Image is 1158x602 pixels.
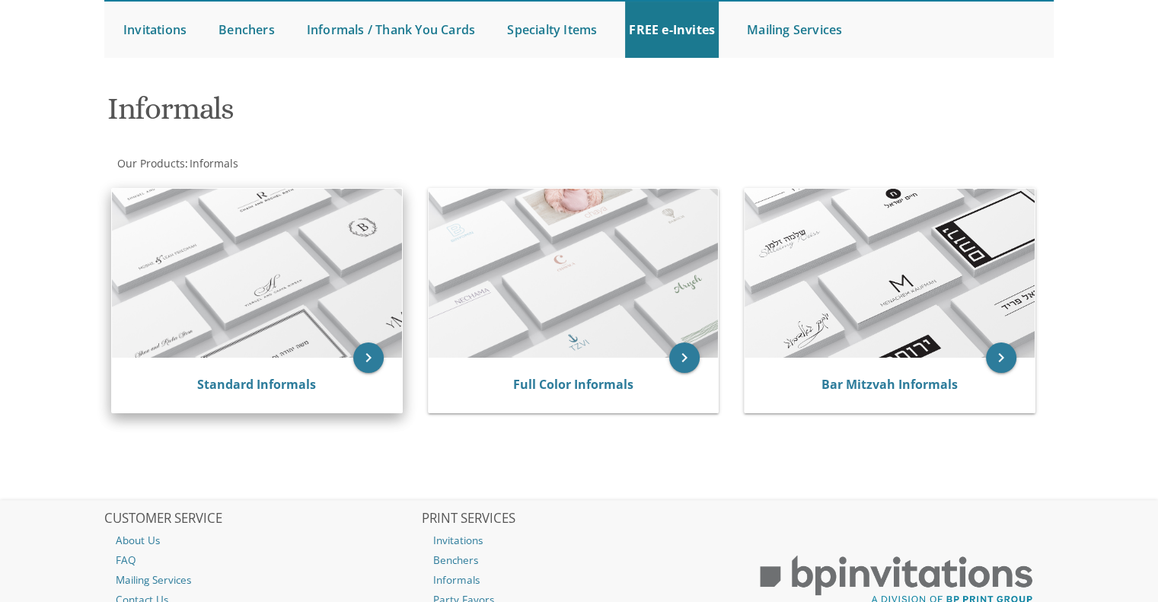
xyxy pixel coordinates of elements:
[503,2,601,58] a: Specialty Items
[429,189,719,358] img: Full Color Informals
[188,156,238,170] a: Informals
[104,570,419,590] a: Mailing Services
[104,156,579,171] div: :
[112,189,402,358] img: Standard Informals
[116,156,185,170] a: Our Products
[107,92,729,137] h1: Informals
[104,550,419,570] a: FAQ
[513,376,633,393] a: Full Color Informals
[669,342,700,373] a: keyboard_arrow_right
[745,189,1035,358] img: Bar Mitzvah Informals
[986,342,1016,373] a: keyboard_arrow_right
[197,376,316,393] a: Standard Informals
[120,2,190,58] a: Invitations
[422,570,737,590] a: Informals
[190,156,238,170] span: Informals
[422,550,737,570] a: Benchers
[303,2,479,58] a: Informals / Thank You Cards
[353,342,384,373] a: keyboard_arrow_right
[215,2,279,58] a: Benchers
[422,530,737,550] a: Invitations
[104,511,419,527] h2: CUSTOMER SERVICE
[821,376,958,393] a: Bar Mitzvah Informals
[625,2,719,58] a: FREE e-Invites
[104,530,419,550] a: About Us
[743,2,846,58] a: Mailing Services
[422,511,737,527] h2: PRINT SERVICES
